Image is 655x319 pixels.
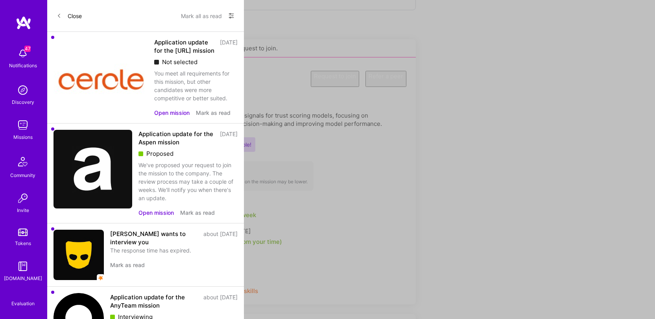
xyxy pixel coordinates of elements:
[4,274,42,282] div: [DOMAIN_NAME]
[138,161,238,202] div: We've proposed your request to join the mission to the company. The review process may take a cou...
[15,46,31,61] img: bell
[54,130,132,208] img: Company Logo
[110,230,199,246] div: [PERSON_NAME] wants to interview you
[138,208,174,217] button: Open mission
[13,133,33,141] div: Missions
[220,130,238,146] div: [DATE]
[154,109,190,117] button: Open mission
[57,9,82,22] button: Close
[154,38,215,55] div: Application update for the [URL] mission
[15,258,31,274] img: guide book
[15,190,31,206] img: Invite
[9,61,37,70] div: Notifications
[16,16,31,30] img: logo
[110,293,199,310] div: Application update for the AnyTeam mission
[24,46,31,52] span: 47
[203,230,238,246] div: about [DATE]
[12,98,34,106] div: Discovery
[15,82,31,98] img: discovery
[203,293,238,310] div: about [DATE]
[138,149,238,158] div: Proposed
[180,208,215,217] button: Mark as read
[220,38,238,55] div: [DATE]
[13,152,32,171] img: Community
[154,69,238,102] div: You meet all requirements for this mission, but other candidates were more competitive or better ...
[54,230,104,280] img: Company Logo
[154,58,238,66] div: Not selected
[15,117,31,133] img: teamwork
[54,38,148,103] img: Company Logo
[20,293,26,299] i: icon SelectionTeam
[15,239,31,247] div: Tokens
[110,261,145,269] button: Mark as read
[110,246,238,254] div: The response time has expired.
[138,130,215,146] div: Application update for the Aspen mission
[196,109,231,117] button: Mark as read
[10,171,35,179] div: Community
[97,274,105,282] img: star icon
[181,9,222,22] button: Mark all as read
[11,299,35,308] div: Evaluation
[18,229,28,236] img: tokens
[17,206,29,214] div: Invite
